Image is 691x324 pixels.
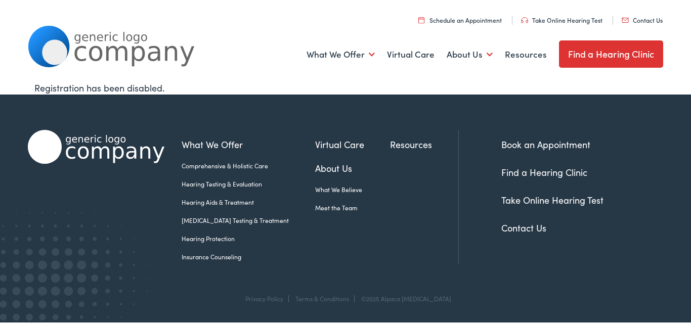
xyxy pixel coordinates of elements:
[315,203,391,212] a: Meet the Team
[505,36,547,73] a: Resources
[622,16,663,24] a: Contact Us
[559,40,664,68] a: Find a Hearing Clinic
[307,36,375,73] a: What We Offer
[182,137,315,151] a: What We Offer
[501,194,603,206] a: Take Online Hearing Test
[315,137,391,151] a: Virtual Care
[34,81,656,95] div: Registration has been disabled.
[521,17,528,23] img: utility icon
[501,138,590,151] a: Book an Appointment
[182,234,315,243] a: Hearing Protection
[356,295,451,302] div: ©2025 Alpaca [MEDICAL_DATA]
[315,185,391,194] a: What We Believe
[418,16,502,24] a: Schedule an Appointment
[295,294,349,303] a: Terms & Conditions
[182,198,315,207] a: Hearing Aids & Treatment
[622,18,629,23] img: utility icon
[447,36,493,73] a: About Us
[182,252,315,261] a: Insurance Counseling
[501,221,546,234] a: Contact Us
[182,179,315,189] a: Hearing Testing & Evaluation
[182,161,315,170] a: Comprehensive & Holistic Care
[501,166,587,178] a: Find a Hearing Clinic
[390,137,458,151] a: Resources
[387,36,435,73] a: Virtual Care
[418,17,424,23] img: utility icon
[521,16,602,24] a: Take Online Hearing Test
[245,294,283,303] a: Privacy Policy
[315,161,391,175] a: About Us
[182,216,315,225] a: [MEDICAL_DATA] Testing & Treatment
[28,130,164,164] img: Alpaca Audiology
